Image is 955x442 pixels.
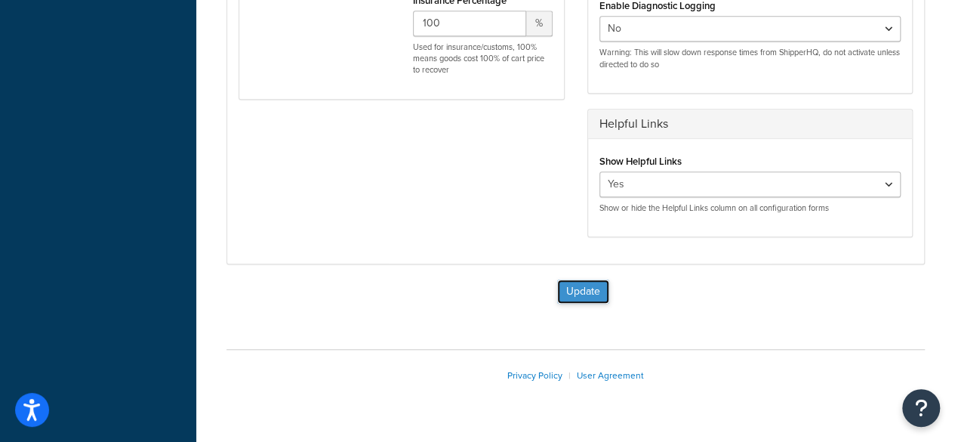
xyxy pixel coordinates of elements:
[599,202,901,214] p: Show or hide the Helpful Links column on all configuration forms
[413,42,553,76] p: Used for insurance/customs, 100% means goods cost 100% of cart price to recover
[599,47,901,70] p: Warning: This will slow down response times from ShipperHQ, do not activate unless directed to do so
[599,117,901,131] h3: Helpful Links
[902,389,940,427] button: Open Resource Center
[507,369,562,382] a: Privacy Policy
[599,156,682,167] label: Show Helpful Links
[557,280,609,304] button: Update
[577,369,644,382] a: User Agreement
[568,369,571,382] span: |
[526,11,553,36] span: %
